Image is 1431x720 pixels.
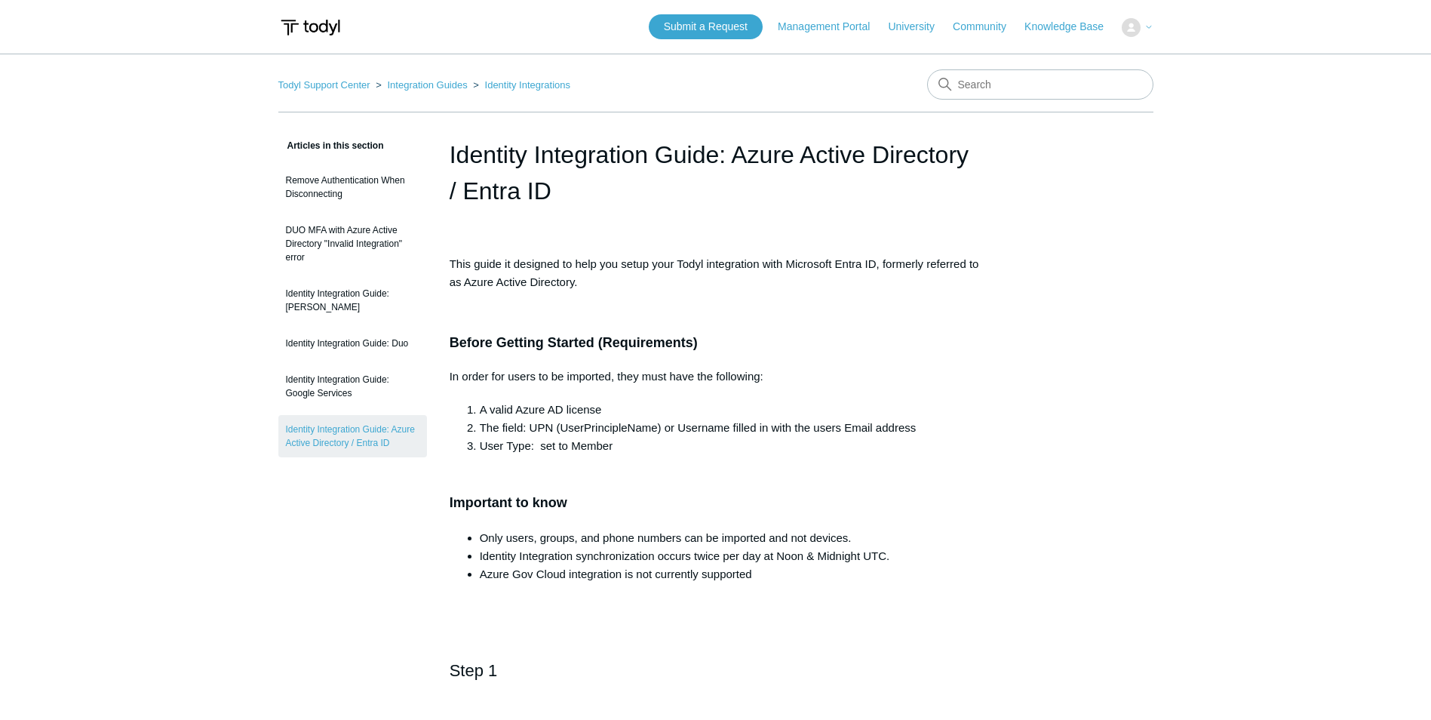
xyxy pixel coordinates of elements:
li: Todyl Support Center [278,79,373,91]
a: Integration Guides [387,79,467,91]
a: Submit a Request [649,14,763,39]
li: User Type: set to Member [480,437,982,455]
h3: Important to know [450,470,982,514]
a: DUO MFA with Azure Active Directory "Invalid Integration" error [278,216,427,272]
a: Todyl Support Center [278,79,370,91]
a: University [888,19,949,35]
li: Azure Gov Cloud integration is not currently supported [480,565,982,583]
li: Identity Integration synchronization occurs twice per day at Noon & Midnight UTC. [480,547,982,565]
img: Todyl Support Center Help Center home page [278,14,342,42]
span: Articles in this section [278,140,384,151]
a: Knowledge Base [1024,19,1119,35]
h1: Identity Integration Guide: Azure Active Directory / Entra ID [450,137,982,209]
input: Search [927,69,1153,100]
a: Identity Integrations [485,79,570,91]
a: Identity Integration Guide: Azure Active Directory / Entra ID [278,415,427,457]
p: This guide it designed to help you setup your Todyl integration with Microsoft Entra ID, formerly... [450,255,982,291]
h3: Before Getting Started (Requirements) [450,332,982,354]
a: Remove Authentication When Disconnecting [278,166,427,208]
h2: Step 1 [450,657,982,710]
li: Only users, groups, and phone numbers can be imported and not devices. [480,529,982,547]
li: Identity Integrations [470,79,570,91]
li: Integration Guides [373,79,470,91]
a: Identity Integration Guide: Google Services [278,365,427,408]
a: Community [953,19,1021,35]
li: A valid Azure AD license [480,401,982,419]
a: Identity Integration Guide: Duo [278,329,427,358]
a: Identity Integration Guide: [PERSON_NAME] [278,279,427,322]
li: The field: UPN (UserPrincipleName) or Username filled in with the users Email address [480,419,982,437]
a: Management Portal [778,19,885,35]
p: In order for users to be imported, they must have the following: [450,368,982,386]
